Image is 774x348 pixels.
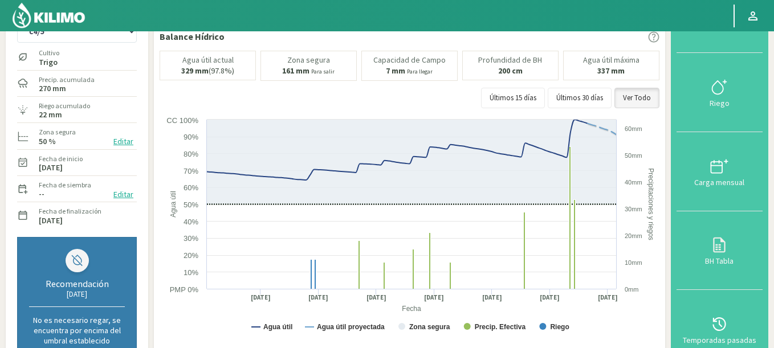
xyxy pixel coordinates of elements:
[39,217,63,224] label: [DATE]
[39,206,101,216] label: Fecha de finalización
[366,293,386,302] text: [DATE]
[39,111,62,118] label: 22 mm
[29,278,125,289] div: Recomendación
[482,293,502,302] text: [DATE]
[263,323,292,331] text: Agua útil
[424,293,444,302] text: [DATE]
[540,293,560,302] text: [DATE]
[407,68,433,75] small: Para llegar
[680,257,759,265] div: BH Tabla
[182,56,234,64] p: Agua útil actual
[160,30,225,43] p: Balance Hídrico
[478,56,542,64] p: Profundidad de BH
[39,101,90,111] label: Riego acumulado
[184,133,198,141] text: 90%
[184,150,198,158] text: 80%
[317,323,385,331] text: Agua útil proyectada
[39,85,66,92] label: 270 mm
[39,138,56,145] label: 50 %
[184,167,198,175] text: 70%
[548,88,612,108] button: Últimos 30 días
[184,268,198,277] text: 10%
[409,323,450,331] text: Zona segura
[287,56,330,64] p: Zona segura
[308,293,328,302] text: [DATE]
[677,132,763,211] button: Carga mensual
[110,135,137,148] button: Editar
[498,65,523,76] b: 200 cm
[39,164,63,171] label: [DATE]
[373,56,446,64] p: Capacidad de Campo
[39,154,83,164] label: Fecha de inicio
[170,285,199,294] text: PMP 0%
[647,168,655,240] text: Precipitaciones y riegos
[39,48,59,58] label: Cultivo
[29,315,125,346] p: No es necesario regar, se encuentra por encima del umbral establecido
[282,65,309,76] b: 161 mm
[677,53,763,132] button: Riego
[184,251,198,260] text: 20%
[614,88,659,108] button: Ver Todo
[625,206,642,212] text: 30mm
[625,152,642,159] text: 50mm
[481,88,545,108] button: Últimos 15 días
[386,65,405,76] b: 7 mm
[625,232,642,239] text: 20mm
[680,178,759,186] div: Carga mensual
[110,188,137,201] button: Editar
[11,2,86,29] img: Kilimo
[598,293,618,302] text: [DATE]
[181,67,234,75] p: (97.8%)
[625,125,642,132] text: 60mm
[597,65,625,76] b: 337 mm
[251,293,271,302] text: [DATE]
[39,127,76,137] label: Zona segura
[39,59,59,66] label: Trigo
[184,200,198,209] text: 50%
[311,68,335,75] small: Para salir
[184,183,198,192] text: 60%
[550,323,569,331] text: Riego
[39,75,95,85] label: Precip. acumulada
[39,180,91,190] label: Fecha de siembra
[166,116,198,125] text: CC 100%
[184,234,198,243] text: 30%
[625,259,642,266] text: 10mm
[625,286,638,293] text: 0mm
[39,190,44,198] label: --
[181,65,209,76] b: 329 mm
[29,289,125,299] div: [DATE]
[680,99,759,107] div: Riego
[402,305,421,313] text: Fecha
[184,218,198,226] text: 40%
[169,191,177,218] text: Agua útil
[475,323,526,331] text: Precip. Efectiva
[583,56,639,64] p: Agua útil máxima
[680,336,759,344] div: Temporadas pasadas
[625,179,642,186] text: 40mm
[677,211,763,290] button: BH Tabla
